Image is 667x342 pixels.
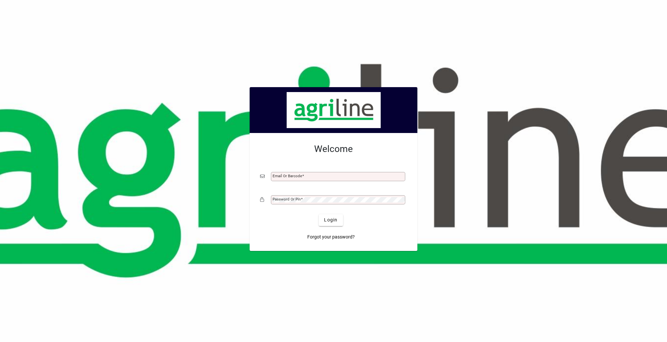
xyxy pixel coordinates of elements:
[319,214,343,226] button: Login
[273,174,302,178] mat-label: Email or Barcode
[324,217,337,223] span: Login
[260,143,407,155] h2: Welcome
[305,231,357,243] a: Forgot your password?
[273,197,301,201] mat-label: Password or Pin
[307,234,355,240] span: Forgot your password?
